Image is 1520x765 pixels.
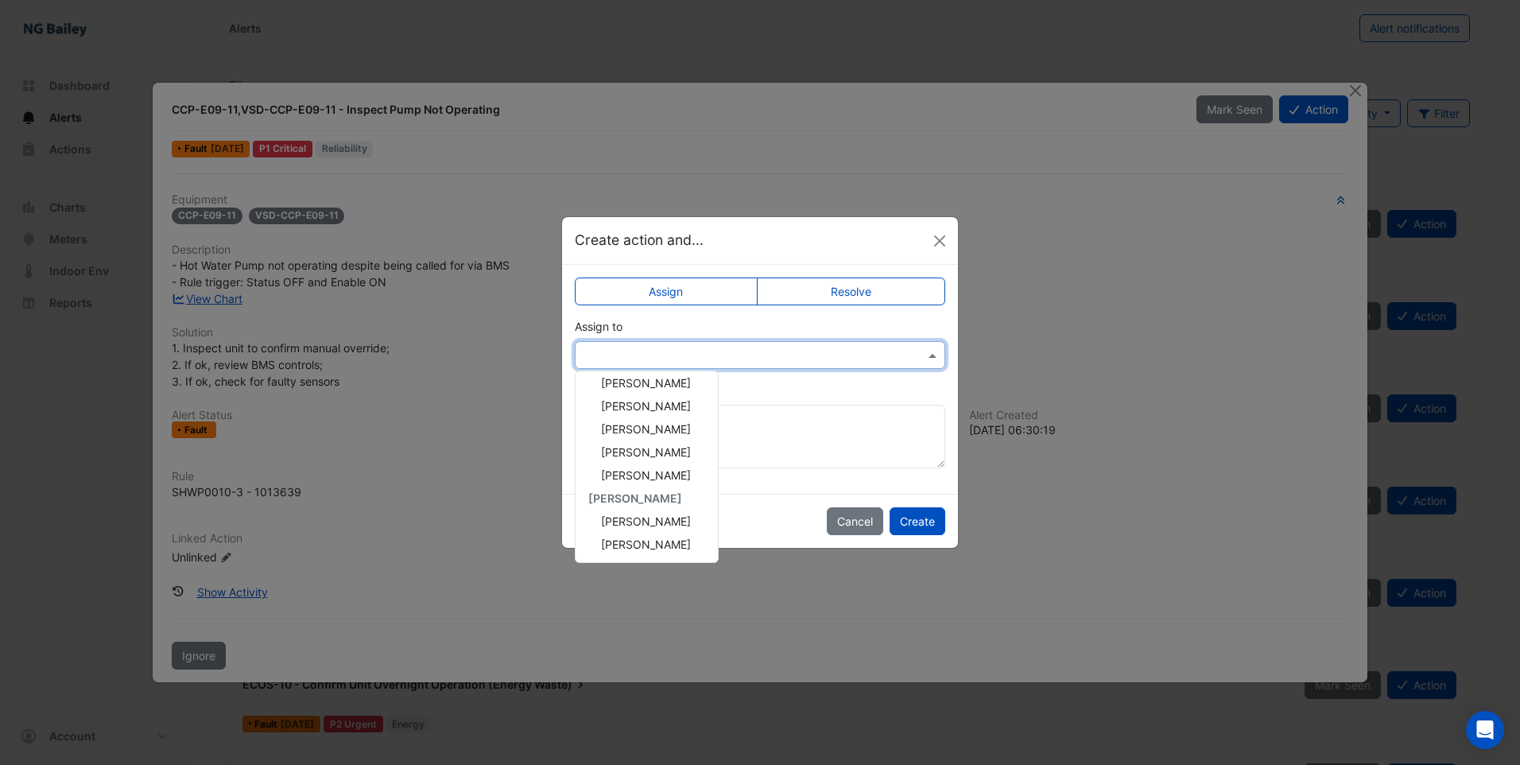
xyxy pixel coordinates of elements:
[601,468,691,482] span: [PERSON_NAME]
[601,399,691,413] span: [PERSON_NAME]
[575,278,758,305] label: Assign
[827,507,883,535] button: Cancel
[757,278,946,305] label: Resolve
[601,376,691,390] span: [PERSON_NAME]
[601,515,691,528] span: [PERSON_NAME]
[601,445,691,459] span: [PERSON_NAME]
[890,507,945,535] button: Create
[575,318,622,335] label: Assign to
[928,229,952,253] button: Close
[588,491,682,505] span: [PERSON_NAME]
[576,371,718,562] div: Options List
[575,230,704,250] h5: Create action and...
[1466,711,1504,749] div: Open Intercom Messenger
[601,422,691,436] span: [PERSON_NAME]
[601,538,691,551] span: [PERSON_NAME]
